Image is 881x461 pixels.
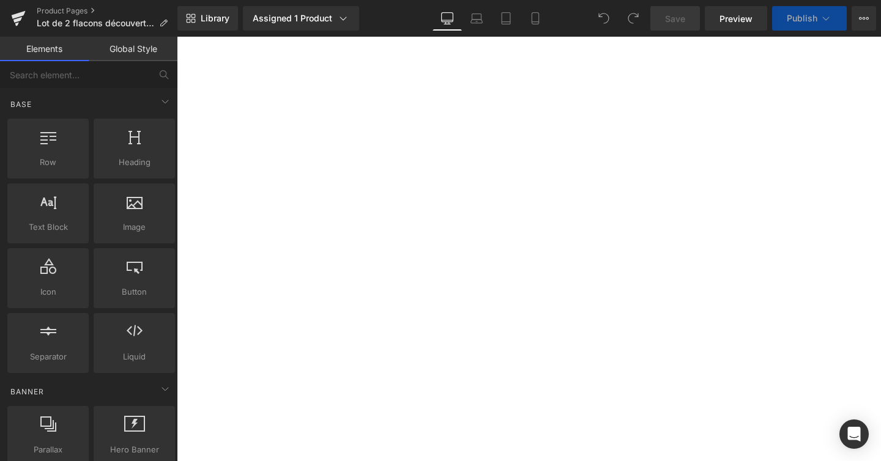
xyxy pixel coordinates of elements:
span: Library [201,13,229,24]
span: Heading [97,156,171,169]
a: Product Pages [37,6,177,16]
span: Banner [9,386,45,397]
button: Publish [772,6,847,31]
span: Row [11,156,85,169]
span: Liquid [97,350,171,363]
button: Undo [592,6,616,31]
a: Laptop [462,6,491,31]
a: Preview [705,6,767,31]
span: Separator [11,350,85,363]
div: Assigned 1 Product [253,12,349,24]
span: Lot de 2 flacons découverte - Poudre densifiante cheveux [37,18,154,28]
span: Hero Banner [97,443,171,456]
a: New Library [177,6,238,31]
button: More [852,6,876,31]
a: Mobile [521,6,550,31]
div: Open Intercom Messenger [839,419,869,449]
span: Parallax [11,443,85,456]
span: Text Block [11,221,85,234]
span: Save [665,12,685,25]
a: Desktop [433,6,462,31]
a: Tablet [491,6,521,31]
span: Button [97,286,171,298]
span: Base [9,98,33,110]
a: Global Style [89,37,177,61]
span: Image [97,221,171,234]
span: Icon [11,286,85,298]
button: Redo [621,6,645,31]
span: Publish [787,13,817,23]
span: Preview [719,12,753,25]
